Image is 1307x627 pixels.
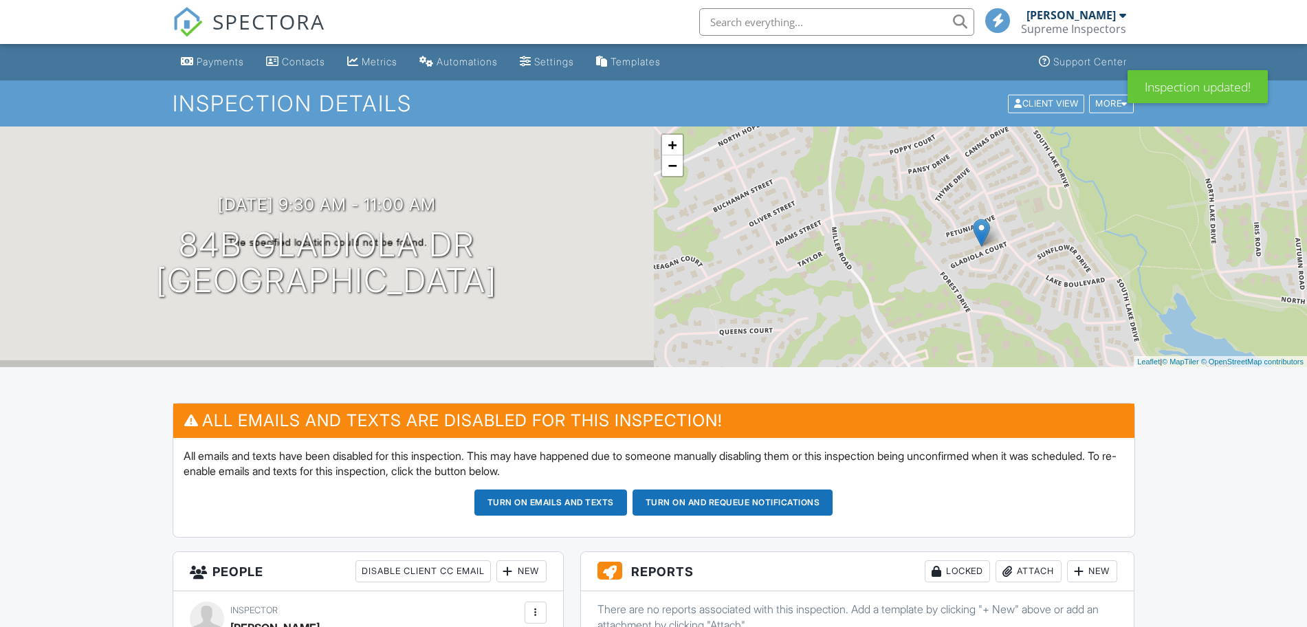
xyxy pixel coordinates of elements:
h3: Reports [581,552,1134,591]
div: Contacts [282,56,325,67]
a: Contacts [261,49,331,75]
div: More [1089,94,1134,113]
h3: People [173,552,563,591]
a: Zoom out [662,155,683,176]
div: New [1067,560,1117,582]
div: New [496,560,547,582]
input: Search everything... [699,8,974,36]
div: Inspection updated! [1128,70,1268,103]
span: SPECTORA [212,7,325,36]
a: Settings [514,49,580,75]
p: All emails and texts have been disabled for this inspection. This may have happened due to someon... [184,448,1124,479]
a: © MapTiler [1162,357,1199,366]
div: Attach [996,560,1062,582]
div: Metrics [362,56,397,67]
div: Locked [925,560,990,582]
div: Supreme Inspectors [1021,22,1126,36]
div: Templates [611,56,661,67]
a: Support Center [1033,49,1132,75]
div: Settings [534,56,574,67]
div: Client View [1008,94,1084,113]
a: SPECTORA [173,19,325,47]
h3: All emails and texts are disabled for this inspection! [173,404,1134,437]
h1: 84B Gladiola Dr [GEOGRAPHIC_DATA] [156,227,497,300]
a: Client View [1007,98,1088,108]
a: Templates [591,49,666,75]
a: Leaflet [1137,357,1160,366]
a: Metrics [342,49,403,75]
div: [PERSON_NAME] [1026,8,1116,22]
a: Payments [175,49,250,75]
button: Turn on emails and texts [474,489,627,516]
div: Disable Client CC Email [355,560,491,582]
a: Automations (Basic) [414,49,503,75]
div: | [1134,356,1307,368]
h1: Inspection Details [173,91,1135,115]
div: Payments [197,56,244,67]
a: © OpenStreetMap contributors [1201,357,1304,366]
div: Automations [437,56,498,67]
a: Zoom in [662,135,683,155]
span: Inspector [230,605,278,615]
h3: [DATE] 9:30 am - 11:00 am [218,195,436,214]
img: The Best Home Inspection Software - Spectora [173,7,203,37]
div: Support Center [1053,56,1127,67]
button: Turn on and Requeue Notifications [633,489,833,516]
